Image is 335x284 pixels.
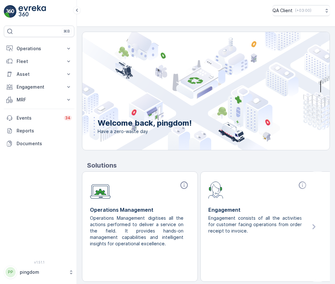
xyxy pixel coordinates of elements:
span: v 1.51.1 [4,260,74,264]
p: 34 [65,115,71,121]
p: QA Client [272,7,293,14]
button: Fleet [4,55,74,68]
p: Engagement consists of all the activities for customer facing operations from order receipt to in... [208,215,303,234]
button: Operations [4,42,74,55]
p: Engagement [17,84,62,90]
a: Reports [4,124,74,137]
img: logo [4,5,17,18]
p: Asset [17,71,62,77]
p: Operations Management [90,206,190,214]
p: Welcome back, pingdom! [98,118,192,128]
p: Fleet [17,58,62,65]
div: PP [5,267,16,277]
p: Operations Management digitises all the actions performed to deliver a service on the field. It p... [90,215,185,247]
p: Events [17,115,60,121]
img: module-icon [90,181,111,199]
button: PPpingdom [4,265,74,279]
p: Solutions [87,161,330,170]
a: Documents [4,137,74,150]
button: QA Client(+03:00) [272,5,330,16]
p: Engagement [208,206,308,214]
button: Engagement [4,81,74,93]
img: logo_light-DOdMpM7g.png [19,5,46,18]
p: ( +03:00 ) [295,8,311,13]
p: MRF [17,97,62,103]
p: Reports [17,128,72,134]
p: Operations [17,45,62,52]
img: module-icon [208,181,223,199]
button: Asset [4,68,74,81]
p: Documents [17,140,72,147]
a: Events34 [4,112,74,124]
span: Have a zero-waste day [98,128,192,135]
img: city illustration [54,32,330,150]
p: ⌘B [63,29,70,34]
button: MRF [4,93,74,106]
p: pingdom [20,269,65,275]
